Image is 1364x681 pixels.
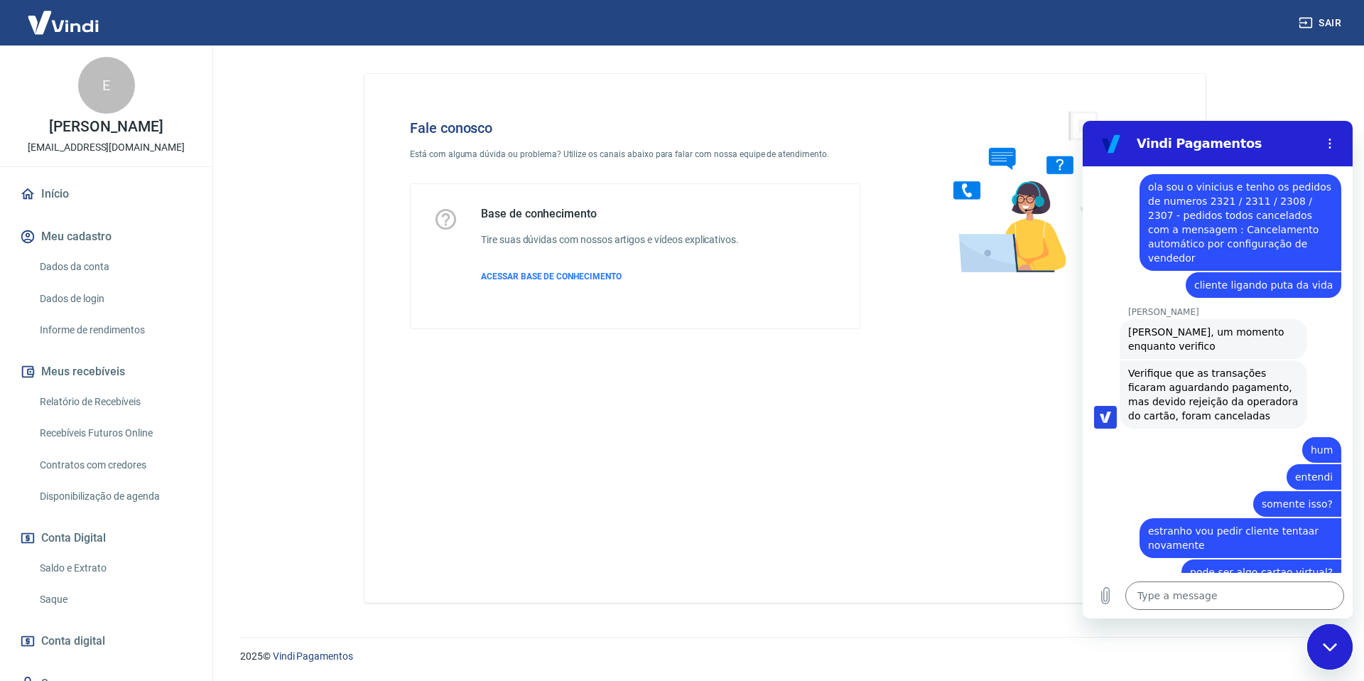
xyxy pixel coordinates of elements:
[1296,10,1347,36] button: Sair
[34,252,195,281] a: Dados da conta
[28,140,185,155] p: [EMAIL_ADDRESS][DOMAIN_NAME]
[17,1,109,44] img: Vindi
[925,97,1141,286] img: Fale conosco
[34,387,195,417] a: Relatório de Recebíveis
[34,585,195,614] a: Saque
[49,119,163,134] p: [PERSON_NAME]
[17,178,195,210] a: Início
[17,522,195,554] button: Conta Digital
[481,272,622,281] span: ACESSAR BASE DE CONHECIMENTO
[481,207,739,221] h5: Base de conhecimento
[34,451,195,480] a: Contratos com credores
[17,221,195,252] button: Meu cadastro
[17,626,195,657] a: Conta digital
[34,316,195,345] a: Informe de rendimentos
[41,631,105,651] span: Conta digital
[481,232,739,247] h6: Tire suas dúvidas com nossos artigos e vídeos explicativos.
[1307,624,1353,670] iframe: Button to launch messaging window, conversation in progress
[273,650,353,662] a: Vindi Pagamentos
[410,148,860,161] p: Está com alguma dúvida ou problema? Utilize os canais abaixo para falar com nossa equipe de atend...
[481,270,739,283] a: ACESSAR BASE DE CONHECIMENTO
[78,57,135,114] div: E
[240,649,1330,664] p: 2025 ©
[17,356,195,387] button: Meus recebíveis
[1083,121,1353,618] iframe: Messaging window
[410,119,860,136] h4: Fale conosco
[34,284,195,313] a: Dados de login
[34,482,195,511] a: Disponibilização de agenda
[34,554,195,583] a: Saldo e Extrato
[34,419,195,448] a: Recebíveis Futuros Online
